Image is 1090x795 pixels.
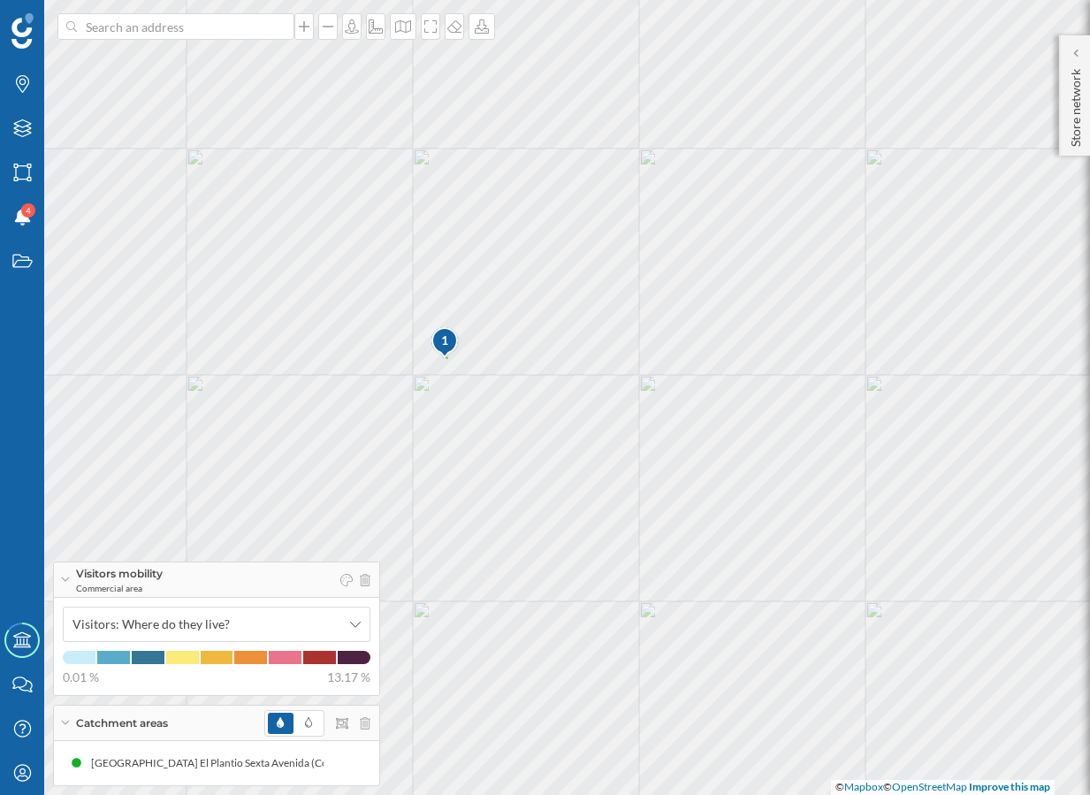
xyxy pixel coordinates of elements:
div: © © [831,780,1055,795]
img: pois-map-marker.svg [431,326,461,361]
img: Geoblink Logo [11,13,34,49]
span: Visitors: Where do they live? [72,615,230,633]
a: Improve this map [969,780,1050,793]
span: Support [37,12,101,28]
p: Store network [1067,62,1085,147]
span: Visitors mobility [76,566,163,582]
div: [GEOGRAPHIC_DATA] El Plantio Sexta Avenida (Commercial area) [73,754,388,772]
span: Commercial area [76,582,163,594]
span: 4 [26,202,31,219]
div: 1 [431,332,460,349]
span: 13.17 % [327,669,370,686]
a: OpenStreetMap [892,780,967,793]
span: Catchment areas [76,715,168,731]
a: Mapbox [844,780,883,793]
div: 1 [431,326,457,358]
span: 0.01 % [63,669,99,686]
